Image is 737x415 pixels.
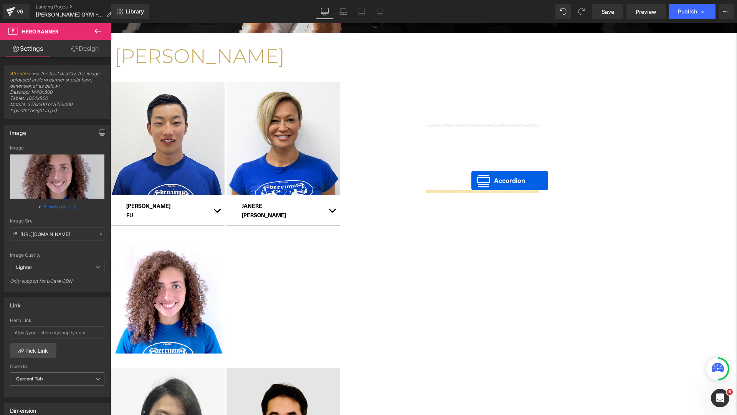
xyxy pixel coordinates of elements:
b: JANERE [131,179,151,186]
span: Preview [636,8,656,16]
b: FU [15,188,22,196]
button: Redo [574,4,589,19]
a: Browse gallery [43,200,76,213]
span: 5 [727,389,733,395]
a: Desktop [316,4,334,19]
a: Landing Pages [36,4,118,10]
div: v6 [15,7,25,17]
div: Image Quality [10,252,104,258]
div: Dimension [10,403,36,414]
div: or [10,203,104,211]
span: [PERSON_NAME] GYM - PT [36,12,103,18]
div: Image [10,125,26,136]
a: Pick Link [10,343,56,358]
span: Save [601,8,614,16]
a: Attention [10,71,30,76]
div: Link [10,298,21,309]
a: Laptop [334,4,352,19]
a: Preview [626,4,666,19]
a: Design [57,40,113,57]
span: Hero Banner [22,28,59,35]
a: Tablet [352,4,371,19]
div: Hero Link [10,318,104,323]
div: Open In [10,364,104,369]
b: [PERSON_NAME] [131,188,175,196]
button: Undo [555,4,571,19]
div: Image Src [10,218,104,224]
b: Lighter [16,264,32,270]
input: Link [10,227,104,241]
button: More [719,4,734,19]
span: Publish [678,8,697,15]
a: New Library [111,4,149,19]
a: v6 [3,4,30,19]
a: Mobile [371,4,389,19]
span: : For the best display, the image uploaded in Hero banner should have dimensions* as below: Deskt... [10,71,104,119]
div: Image [10,145,104,151]
iframe: Intercom live chat [711,389,729,407]
input: https://your-shop.myshopify.com [10,326,104,339]
button: Publish [669,4,716,19]
b: Current Tab [16,376,43,382]
b: [PERSON_NAME] [15,179,59,186]
span: Library [126,8,144,15]
div: Only support for UCare CDN [10,278,104,289]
